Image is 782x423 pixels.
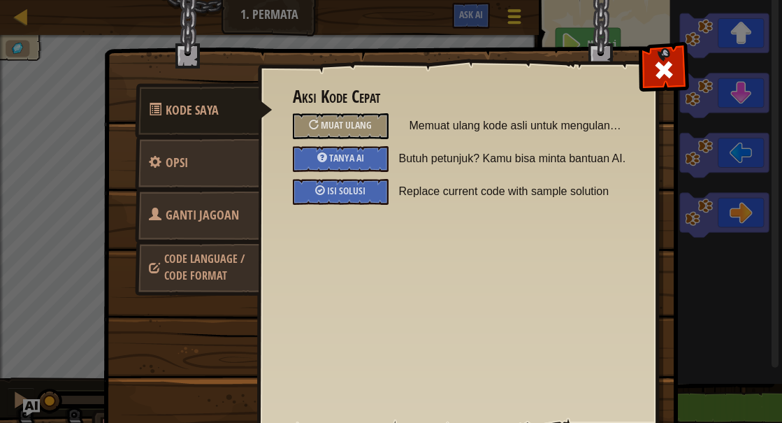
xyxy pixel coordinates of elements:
span: Tanya AI [329,151,364,164]
span: Memuat ulang kode asli untuk mengulang level [410,113,622,138]
span: Isi solusi [327,184,365,197]
div: Tanya AI [293,146,389,172]
a: Kode Saya [135,83,273,138]
div: Isi solusi [293,179,389,205]
span: Aksi Kode Cepat [166,101,219,119]
span: Muat Ulang [321,118,372,131]
span: Memilih jagoan, bahasa [166,206,239,224]
div: Memuat ulang kode asli untuk mengulang level [293,113,389,139]
h3: Aksi Kode Cepat [293,87,622,106]
span: Butuh petunjuk? Kamu bisa minta bantuan AI. [399,146,632,171]
span: Mengkonfigurasi pengaturan [166,154,188,171]
span: Memilih jagoan, bahasa [164,251,245,283]
span: Replace current code with sample solution [399,179,632,204]
a: Opsi [135,136,259,190]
